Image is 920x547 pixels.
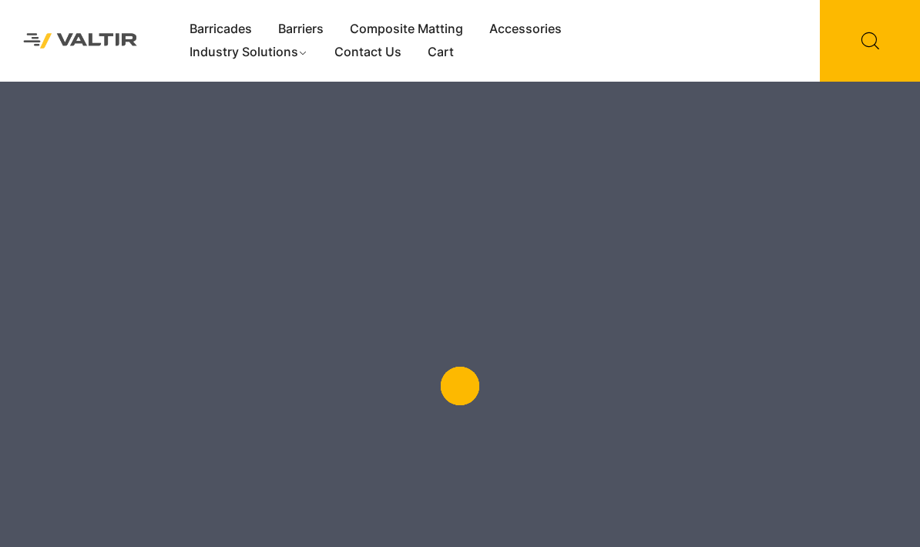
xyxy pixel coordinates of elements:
[265,18,337,41] a: Barriers
[337,18,476,41] a: Composite Matting
[12,22,149,61] img: Valtir Rentals
[176,41,322,64] a: Industry Solutions
[476,18,575,41] a: Accessories
[415,41,467,64] a: Cart
[176,18,265,41] a: Barricades
[321,41,415,64] a: Contact Us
